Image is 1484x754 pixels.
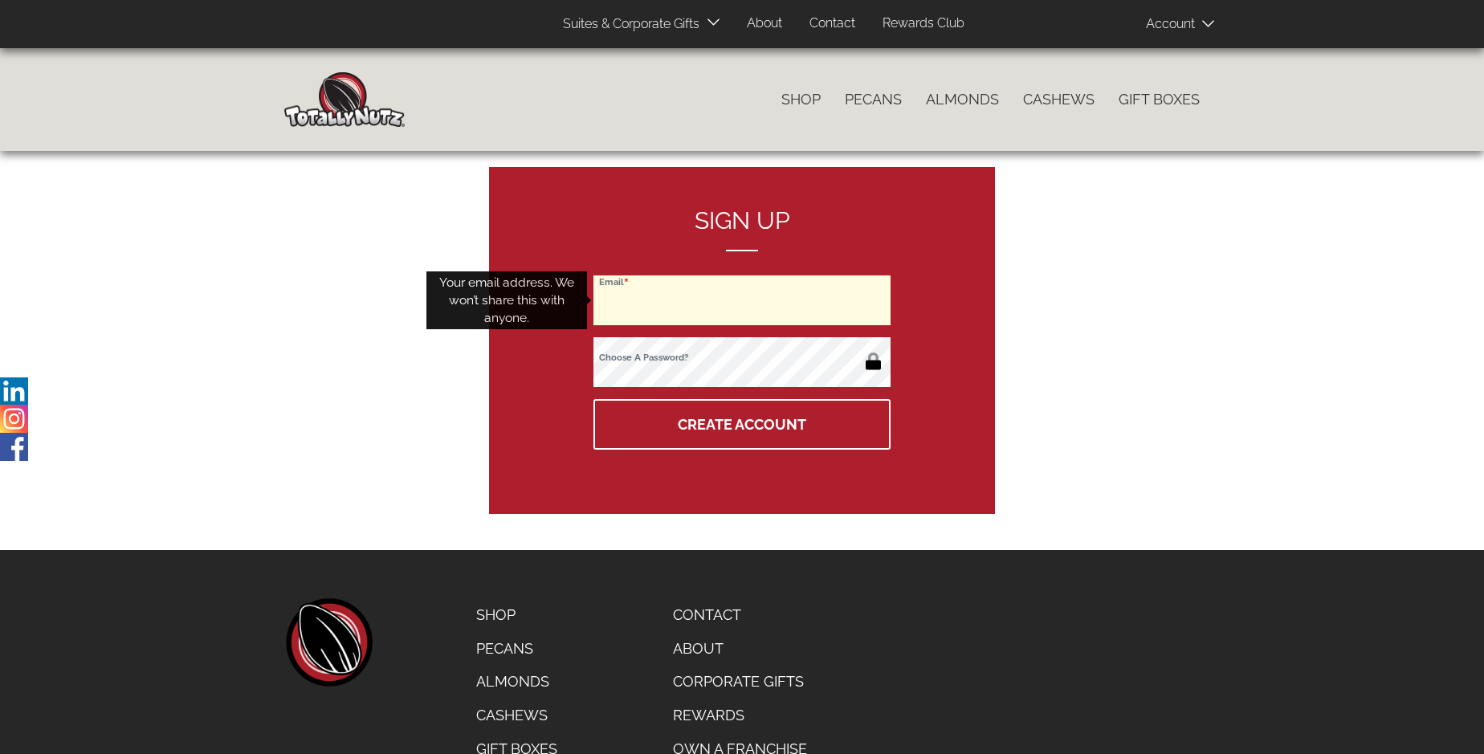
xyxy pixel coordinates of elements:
a: Contact [661,598,819,632]
a: About [735,8,794,39]
a: Corporate Gifts [661,665,819,699]
input: Email [593,275,891,325]
a: About [661,632,819,666]
div: Your email address. We won’t share this with anyone. [426,271,587,330]
button: Create Account [593,399,891,450]
a: home [284,598,373,687]
a: Contact [797,8,867,39]
a: Almonds [464,665,569,699]
a: Cashews [464,699,569,732]
a: Pecans [833,83,914,116]
a: Rewards Club [870,8,976,39]
a: Cashews [1011,83,1107,116]
a: Shop [464,598,569,632]
h2: Sign up [593,207,891,251]
a: Almonds [914,83,1011,116]
a: Gift Boxes [1107,83,1212,116]
a: Pecans [464,632,569,666]
a: Suites & Corporate Gifts [551,9,704,40]
a: Shop [769,83,833,116]
img: Home [284,72,405,127]
a: Rewards [661,699,819,732]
